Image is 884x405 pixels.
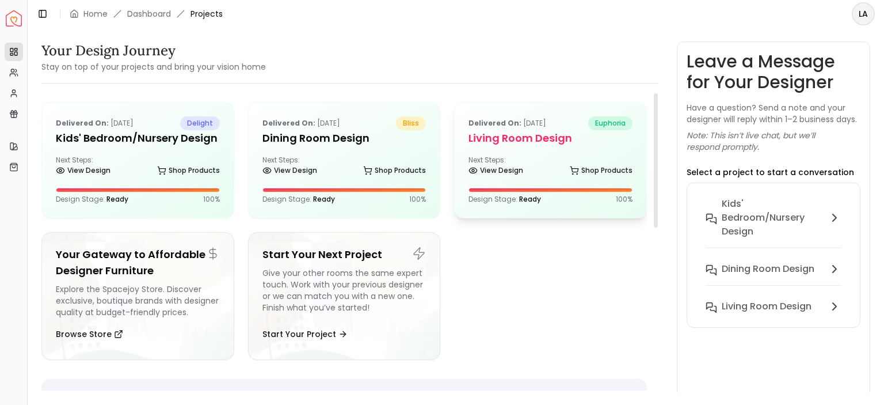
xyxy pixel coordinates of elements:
[6,10,22,27] a: Spacejoy
[853,3,874,24] span: LA
[56,247,220,279] h5: Your Gateway to Affordable Designer Furniture
[106,194,128,204] span: Ready
[262,130,426,146] h5: Dining Room Design
[363,162,426,179] a: Shop Products
[722,300,811,313] h6: Living Room Design
[262,118,315,128] b: Delivered on:
[41,41,266,60] h3: Your Design Journey
[56,130,220,146] h5: Kids' Bedroom/Nursery Design
[157,162,220,179] a: Shop Products
[468,156,632,179] div: Next Steps:
[696,192,851,258] button: Kids' Bedroom/Nursery Design
[468,130,632,146] h5: Living Room Design
[468,195,541,204] p: Design Stage:
[313,194,335,204] span: Ready
[468,162,523,179] a: View Design
[616,195,632,204] p: 100 %
[56,195,128,204] p: Design Stage:
[468,118,521,128] b: Delivered on:
[262,116,340,130] p: [DATE]
[687,166,854,178] p: Select a project to start a conversation
[248,232,441,360] a: Start Your Next ProjectGive your other rooms the same expert touch. Work with your previous desig...
[180,116,220,130] span: delight
[722,197,823,239] h6: Kids' Bedroom/Nursery Design
[56,283,220,318] div: Explore the Spacejoy Store. Discover exclusive, boutique brands with designer quality at budget-f...
[127,8,171,20] a: Dashboard
[570,162,632,179] a: Shop Products
[56,156,220,179] div: Next Steps:
[852,2,875,25] button: LA
[41,61,266,73] small: Stay on top of your projects and bring your vision home
[262,247,426,263] h5: Start Your Next Project
[409,195,426,204] p: 100 %
[396,116,426,130] span: bliss
[687,51,860,93] h3: Leave a Message for Your Designer
[588,116,632,130] span: euphoria
[262,267,426,318] div: Give your other rooms the same expert touch. Work with your previous designer or we can match you...
[687,130,860,153] p: Note: This isn’t live chat, but we’ll respond promptly.
[687,102,860,125] p: Have a question? Send a note and your designer will reply within 1–2 business days.
[262,156,426,179] div: Next Steps:
[56,162,110,179] a: View Design
[56,118,109,128] b: Delivered on:
[262,323,348,346] button: Start Your Project
[696,295,851,318] button: Living Room Design
[190,8,223,20] span: Projects
[41,232,234,360] a: Your Gateway to Affordable Designer FurnitureExplore the Spacejoy Store. Discover exclusive, bout...
[722,262,814,276] h6: Dining Room Design
[203,195,220,204] p: 100 %
[519,194,541,204] span: Ready
[262,162,317,179] a: View Design
[262,195,335,204] p: Design Stage:
[56,116,134,130] p: [DATE]
[56,323,123,346] button: Browse Store
[468,116,546,130] p: [DATE]
[70,8,223,20] nav: breadcrumb
[6,10,22,27] img: Spacejoy Logo
[83,8,108,20] a: Home
[696,258,851,295] button: Dining Room Design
